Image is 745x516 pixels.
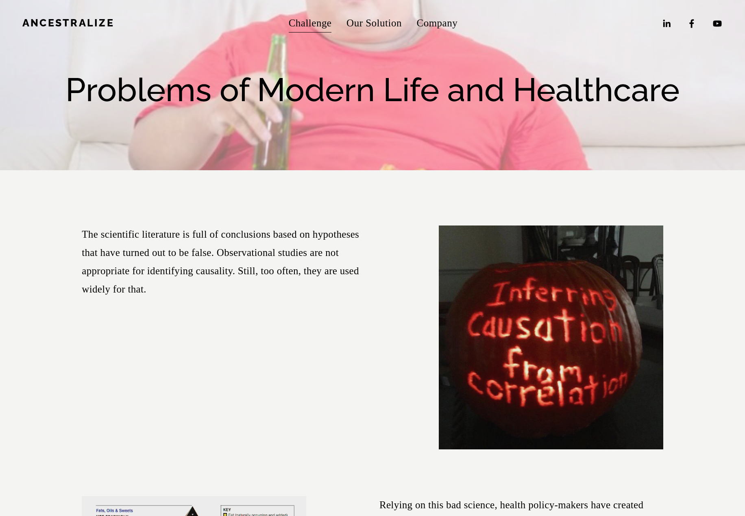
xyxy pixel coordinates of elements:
a: Challenge [289,13,332,34]
h1: Problems of Modern Life and Healthcare [22,70,723,110]
a: Facebook [686,18,697,29]
a: LinkedIn [661,18,672,29]
a: Our Solution [346,13,402,34]
span: Company [417,14,458,33]
p: The scientific literature is full of conclusions based on hypotheses that have turned out to be f... [82,225,366,299]
a: Ancestralize [22,17,114,29]
a: YouTube [712,18,723,29]
a: folder dropdown [417,13,458,34]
